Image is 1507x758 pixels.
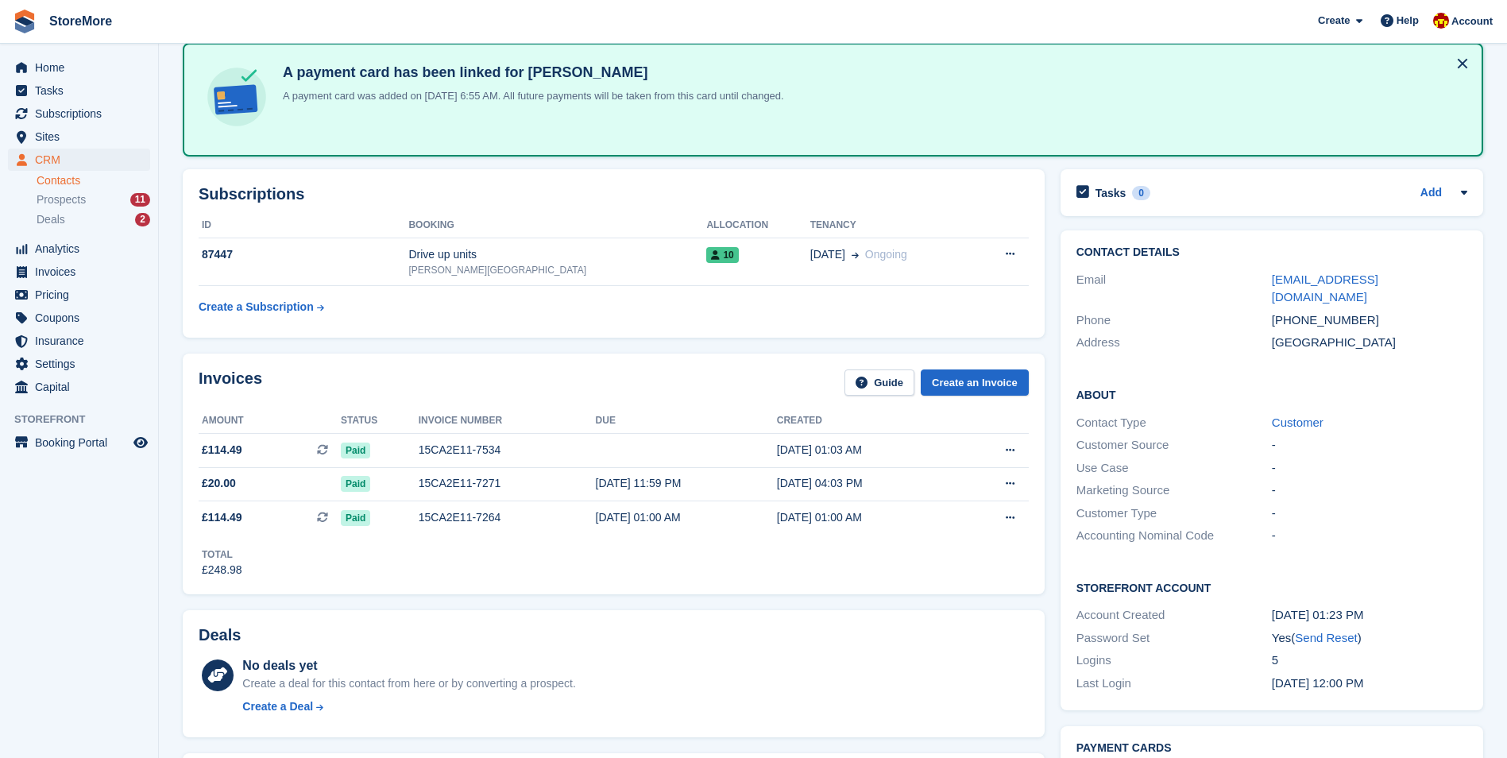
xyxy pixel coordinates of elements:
[1272,505,1467,523] div: -
[596,408,777,434] th: Due
[8,307,150,329] a: menu
[341,510,370,526] span: Paid
[1420,184,1442,203] a: Add
[1272,606,1467,625] div: [DATE] 01:23 PM
[1076,459,1272,478] div: Use Case
[8,238,150,260] a: menu
[8,126,150,148] a: menu
[1397,13,1419,29] span: Help
[921,369,1029,396] a: Create an Invoice
[202,509,242,526] span: £114.49
[596,475,777,492] div: [DATE] 11:59 PM
[1076,742,1467,755] h2: Payment cards
[1451,14,1493,29] span: Account
[419,509,596,526] div: 15CA2E11-7264
[35,353,130,375] span: Settings
[419,442,596,458] div: 15CA2E11-7534
[43,8,118,34] a: StoreMore
[1272,273,1378,304] a: [EMAIL_ADDRESS][DOMAIN_NAME]
[8,79,150,102] a: menu
[1076,505,1272,523] div: Customer Type
[341,443,370,458] span: Paid
[844,369,914,396] a: Guide
[130,193,150,207] div: 11
[341,476,370,492] span: Paid
[408,263,706,277] div: [PERSON_NAME][GEOGRAPHIC_DATA]
[408,213,706,238] th: Booking
[419,475,596,492] div: 15CA2E11-7271
[408,246,706,263] div: Drive up units
[37,173,150,188] a: Contacts
[8,149,150,171] a: menu
[276,88,784,104] p: A payment card was added on [DATE] 6:55 AM. All future payments will be taken from this card unti...
[1076,606,1272,625] div: Account Created
[1132,186,1150,200] div: 0
[242,698,575,715] a: Create a Deal
[135,213,150,226] div: 2
[8,261,150,283] a: menu
[202,475,236,492] span: £20.00
[1076,629,1272,648] div: Password Set
[596,509,777,526] div: [DATE] 01:00 AM
[202,547,242,562] div: Total
[706,247,738,263] span: 10
[1076,246,1467,259] h2: Contact Details
[199,246,408,263] div: 87447
[1272,629,1467,648] div: Yes
[706,213,810,238] th: Allocation
[35,56,130,79] span: Home
[865,248,907,261] span: Ongoing
[1076,675,1272,693] div: Last Login
[810,213,973,238] th: Tenancy
[1272,334,1467,352] div: [GEOGRAPHIC_DATA]
[1076,334,1272,352] div: Address
[242,675,575,692] div: Create a deal for this contact from here or by converting a prospect.
[810,246,845,263] span: [DATE]
[202,562,242,578] div: £248.98
[777,475,958,492] div: [DATE] 04:03 PM
[35,307,130,329] span: Coupons
[1076,481,1272,500] div: Marketing Source
[35,102,130,125] span: Subscriptions
[1272,311,1467,330] div: [PHONE_NUMBER]
[1272,676,1364,690] time: 2025-06-14 11:00:23 UTC
[242,656,575,675] div: No deals yet
[1272,459,1467,478] div: -
[1295,631,1357,644] a: Send Reset
[8,353,150,375] a: menu
[35,376,130,398] span: Capital
[8,376,150,398] a: menu
[1272,436,1467,454] div: -
[8,284,150,306] a: menu
[1076,311,1272,330] div: Phone
[37,212,65,227] span: Deals
[35,238,130,260] span: Analytics
[8,56,150,79] a: menu
[14,412,158,427] span: Storefront
[1076,436,1272,454] div: Customer Source
[341,408,419,434] th: Status
[1272,416,1323,429] a: Customer
[199,213,408,238] th: ID
[1076,652,1272,670] div: Logins
[1291,631,1361,644] span: ( )
[35,330,130,352] span: Insurance
[8,431,150,454] a: menu
[1433,13,1449,29] img: Store More Team
[1318,13,1350,29] span: Create
[8,330,150,352] a: menu
[1272,652,1467,670] div: 5
[419,408,596,434] th: Invoice number
[8,102,150,125] a: menu
[777,442,958,458] div: [DATE] 01:03 AM
[35,431,130,454] span: Booking Portal
[35,261,130,283] span: Invoices
[199,185,1029,203] h2: Subscriptions
[199,626,241,644] h2: Deals
[37,211,150,228] a: Deals 2
[1076,414,1272,432] div: Contact Type
[203,64,270,130] img: card-linked-ebf98d0992dc2aeb22e95c0e3c79077019eb2392cfd83c6a337811c24bc77127.svg
[199,408,341,434] th: Amount
[35,149,130,171] span: CRM
[1076,271,1272,307] div: Email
